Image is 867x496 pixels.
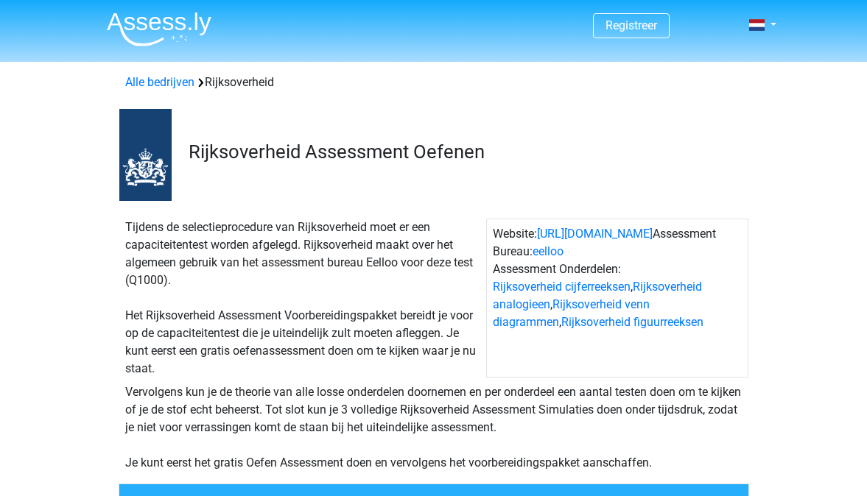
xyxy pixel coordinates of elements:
div: Tijdens de selectieprocedure van Rijksoverheid moet er een capaciteitentest worden afgelegd. Rijk... [119,219,486,378]
a: Rijksoverheid venn diagrammen [493,297,650,329]
a: Rijksoverheid cijferreeksen [493,280,631,294]
a: eelloo [533,244,564,258]
div: Website: Assessment Bureau: Assessment Onderdelen: , , , [486,219,748,378]
a: Registreer [606,18,657,32]
div: Rijksoverheid [119,74,748,91]
a: Rijksoverheid analogieen [493,280,702,311]
a: Alle bedrijven [125,75,194,89]
h3: Rijksoverheid Assessment Oefenen [189,141,737,163]
a: Rijksoverheid figuurreeksen [561,315,703,329]
a: [URL][DOMAIN_NAME] [537,227,653,241]
div: Vervolgens kun je de theorie van alle losse onderdelen doornemen en per onderdeel een aantal test... [119,383,748,472]
img: Assessly [107,12,211,46]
